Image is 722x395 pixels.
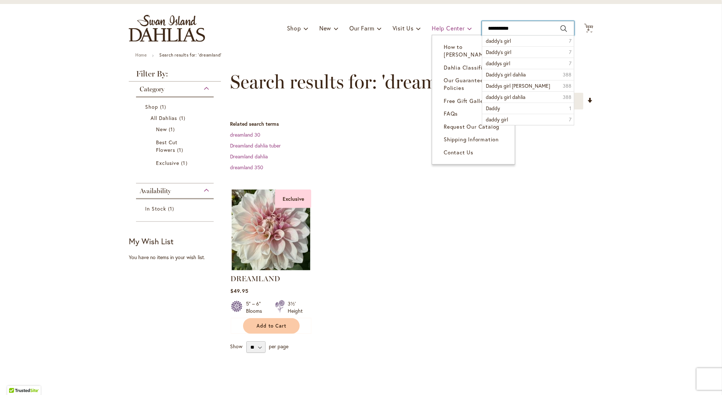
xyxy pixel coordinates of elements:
[230,190,311,270] img: DREAMLAND
[486,37,511,44] span: daddy's girl
[129,236,173,246] strong: My Wish List
[563,82,571,90] span: 388
[156,125,196,133] a: New
[230,120,593,128] dt: Related search terms
[151,114,201,122] a: All Dahlias
[569,60,571,67] span: 7
[246,300,266,315] div: 5" – 6" Blooms
[230,153,268,160] a: Dreamland dahlia
[156,159,179,166] span: Exclusive
[444,64,499,71] span: Dahlia Classification
[230,164,263,171] a: dreamland 350
[569,37,571,45] span: 7
[230,142,281,149] a: Dreamland dahlia tuber
[243,318,300,334] button: Add to Cart
[140,187,171,195] span: Availability
[177,146,185,154] span: 1
[486,60,510,67] span: daddys girl
[584,24,593,33] button: 6
[569,116,571,123] span: 7
[563,71,571,78] span: 388
[486,71,526,78] span: Daddy’s girl dahlia
[135,52,147,58] a: Home
[181,159,189,167] span: 1
[486,116,508,123] span: daddy girl
[168,205,176,212] span: 1
[563,93,571,101] span: 388
[156,139,177,153] span: Best Cut Flowers
[151,115,177,121] span: All Dahlias
[156,159,196,167] a: Exclusive
[145,205,166,212] span: In Stock
[129,254,226,261] div: You have no items in your wish list.
[230,131,260,138] a: dreamland 30
[486,105,500,112] span: Daddy
[160,103,168,111] span: 1
[5,369,26,390] iframe: Launch Accessibility Center
[444,76,489,91] span: Our Guarantee & Policies
[129,15,205,42] a: store logo
[569,105,571,112] span: 1
[287,24,301,32] span: Shop
[275,190,311,208] div: Exclusive
[486,93,525,100] span: daddy's girl dahlia
[156,126,167,133] span: New
[230,265,311,272] a: DREAMLAND Exclusive
[432,24,465,32] span: Help Center
[159,52,222,58] strong: Search results for: 'dreamland'
[444,136,499,143] span: Shipping Information
[444,97,489,104] span: Free Gift Gallery
[169,125,177,133] span: 1
[349,24,374,32] span: Our Farm
[179,114,187,122] span: 1
[230,343,242,350] span: Show
[393,24,414,32] span: Visit Us
[230,274,280,283] a: DREAMLAND
[288,300,303,315] div: 3½' Height
[269,343,288,350] span: per page
[230,71,477,93] span: Search results for: 'dreamland'
[145,205,206,212] a: In Stock 1
[257,323,286,329] span: Add to Cart
[230,287,248,294] span: $49.95
[561,23,567,34] button: Search
[587,27,590,32] span: 6
[145,103,158,110] span: Shop
[486,49,511,55] span: Daddy’s girl
[444,149,473,156] span: Contact Us
[145,103,206,111] a: Shop
[444,123,499,130] span: Request Our Catalog
[444,43,489,58] span: How to [PERSON_NAME]
[444,110,458,117] span: FAQs
[319,24,331,32] span: New
[129,70,221,82] strong: Filter By:
[140,85,164,93] span: Category
[156,138,196,154] a: Best Cut Flowers
[486,82,550,89] span: Daddys girl [PERSON_NAME]
[569,49,571,56] span: 7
